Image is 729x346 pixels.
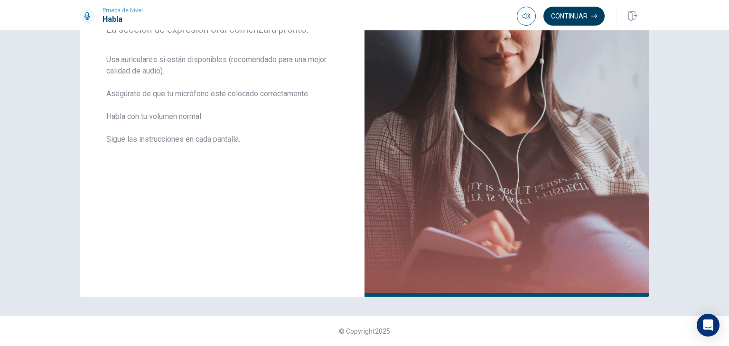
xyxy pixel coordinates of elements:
span: Usa auriculares si están disponibles (recomendado para una mejor calidad de audio). Asegúrate de ... [106,54,338,156]
span: © Copyright 2025 [339,328,390,335]
div: Open Intercom Messenger [697,314,720,337]
button: Continuar [543,7,605,26]
h1: Habla [103,14,143,25]
span: Prueba de Nivel [103,7,143,14]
